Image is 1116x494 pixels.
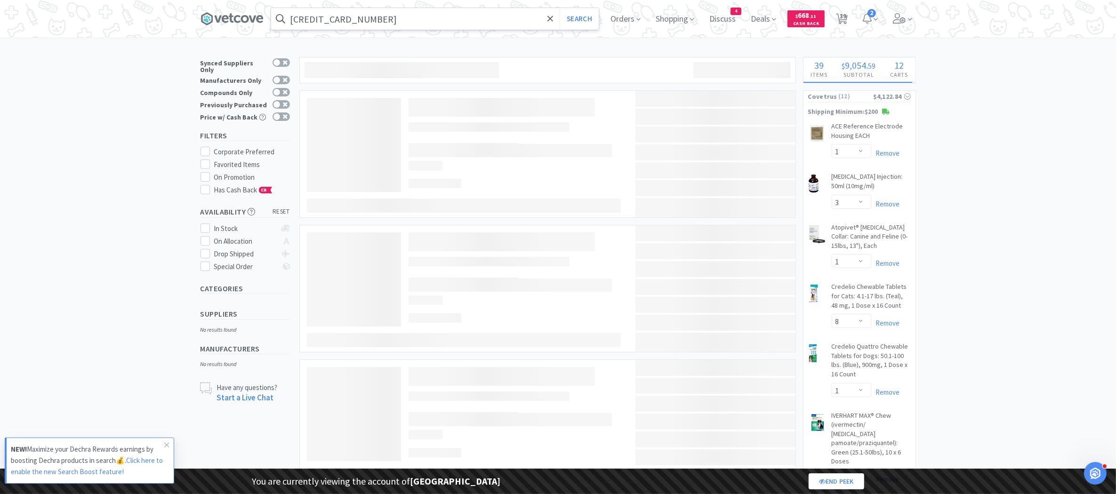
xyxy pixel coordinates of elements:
a: Remove [871,149,900,158]
h5: Availability [201,207,290,217]
img: 7220d567ea3747d4a47ed9a587d8aa96_416228.png [808,284,819,303]
div: Manufacturers Only [201,76,268,84]
strong: NEW! [11,445,27,454]
p: Shipping Minimum: $200 [803,107,915,117]
span: 4 [731,8,741,15]
a: Discuss4 [706,15,739,24]
a: [MEDICAL_DATA] Injection: 50ml (10mg/ml) [832,172,911,194]
img: eec9dae82df94063abc5dd067415c917_544088.png [808,225,826,244]
h5: Suppliers [201,309,290,319]
div: Corporate Preferred [214,146,290,158]
div: In Stock [214,223,276,234]
div: Favorited Items [214,159,290,170]
a: Atopivet® [MEDICAL_DATA] Collar: Canine and Feline (0-15lbs, 13"), Each [832,223,911,255]
span: . 11 [810,13,817,19]
iframe: Intercom live chat [1084,462,1107,485]
a: $668.11Cash Back [787,6,825,32]
div: Special Order [214,261,276,272]
a: Remove [871,259,900,268]
a: Credelio Chewable Tablets for Cats: 4.1-17 lbs. (Teal), 48 mg, 1 Dose x 16 Count [832,282,911,314]
a: Remove [871,319,900,327]
h5: Filters [201,130,290,141]
img: 8a8b543f37fc4013bf5c5bdffe106f0c_39425.png [808,124,826,143]
p: You are currently viewing the account of [252,474,501,489]
span: 9,054 [845,59,867,71]
strong: [GEOGRAPHIC_DATA] [410,475,501,487]
a: End Peek [809,473,864,489]
span: 668 [796,11,817,20]
span: reset [273,207,290,217]
a: 39 [832,16,851,24]
img: 0d438ada7fe84402947888c594a08568_264449.png [808,413,827,432]
a: Remove [871,199,900,208]
h4: Items [803,70,835,79]
img: 868b877fb8c74fc48728056354f79e3c_777170.png [808,344,818,363]
i: No results found [201,326,237,333]
a: IVERHART MAX® Chew (ivermectin/ [MEDICAL_DATA] pamoate/praziquantel): Green (25.1-50lbs), 10 x 6 ... [832,411,911,470]
div: Compounds Only [201,88,268,96]
div: On Allocation [214,236,276,247]
div: . [835,61,883,70]
span: ( 12 ) [837,92,873,101]
a: Credelio Quattro Chewable Tablets for Dogs: 50.1-100 lbs. (Blue), 900mg, 1 Dose x 16 Count [832,342,911,382]
span: 12 [894,59,904,71]
span: Covetrus [808,91,837,102]
p: Maximize your Dechra Rewards earnings by boosting Dechra products in search💰. [11,444,164,478]
p: Have any questions? [217,382,278,392]
input: Search by item, sku, manufacturer, ingredient, size... [271,8,599,30]
h5: Categories [201,283,290,294]
div: On Promotion [214,172,290,183]
span: Has Cash Back [214,185,273,194]
h4: Carts [883,70,915,79]
div: Synced Suppliers Only [201,58,268,73]
div: $4,122.84 [873,91,911,102]
span: $ [796,13,798,19]
div: Price w/ Cash Back [201,112,268,120]
span: 2 [867,9,876,17]
a: ACE Reference Electrode Housing EACH [832,122,911,144]
div: Previously Purchased [201,100,268,108]
button: Search [560,8,599,30]
a: Remove [871,388,900,397]
span: 59 [868,61,876,71]
div: Drop Shipped [214,248,276,260]
i: No results found [201,360,237,367]
img: 9e431b1a4d5b46ebac27e48f7fc59c86_26756.png [808,174,819,193]
span: Cash Back [793,21,819,27]
span: $ [842,61,845,71]
span: 39 [814,59,824,71]
a: Start a Live Chat [217,392,274,403]
span: CB [259,187,269,193]
h5: Manufacturers [201,343,290,354]
h4: Subtotal [835,70,883,79]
